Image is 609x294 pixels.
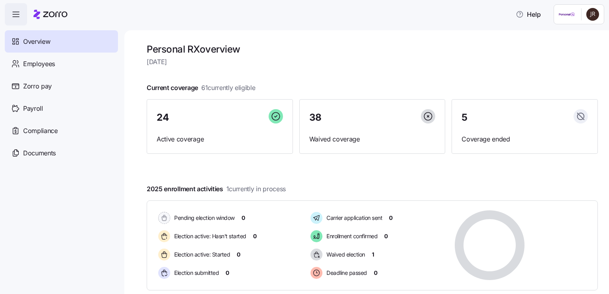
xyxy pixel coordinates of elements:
span: Carrier application sent [324,214,382,222]
span: 0 [374,269,377,277]
img: cb3a6ce87982257152dd64f3d18dbeb0 [586,8,599,21]
a: Zorro pay [5,75,118,97]
a: Payroll [5,97,118,120]
span: 0 [389,214,393,222]
span: 2025 enrollment activities [147,184,286,194]
span: Documents [23,148,56,158]
span: 5 [462,113,468,122]
span: Overview [23,37,50,47]
span: Election submitted [172,269,219,277]
span: 38 [309,113,322,122]
span: Current coverage [147,83,255,93]
span: 24 [157,113,169,122]
a: Compliance [5,120,118,142]
button: Help [509,6,547,22]
span: 0 [237,251,240,259]
span: Coverage ended [462,134,588,144]
span: Help [516,10,541,19]
a: Employees [5,53,118,75]
span: Zorro pay [23,81,52,91]
span: Election active: Hasn't started [172,232,246,240]
span: 0 [226,269,229,277]
img: Employer logo [559,10,575,19]
span: Enrollment confirmed [324,232,377,240]
span: Waived coverage [309,134,436,144]
span: 0 [242,214,245,222]
span: 1 currently in process [226,184,286,194]
span: Deadline passed [324,269,367,277]
span: 61 currently eligible [201,83,255,93]
span: Payroll [23,104,43,114]
a: Documents [5,142,118,164]
a: Overview [5,30,118,53]
span: 1 [372,251,374,259]
span: Pending election window [172,214,235,222]
span: Active coverage [157,134,283,144]
span: Employees [23,59,55,69]
span: 0 [253,232,257,240]
span: Compliance [23,126,58,136]
span: Waived election [324,251,365,259]
span: Election active: Started [172,251,230,259]
span: [DATE] [147,57,598,67]
h1: Personal RX overview [147,43,598,55]
span: 0 [384,232,388,240]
